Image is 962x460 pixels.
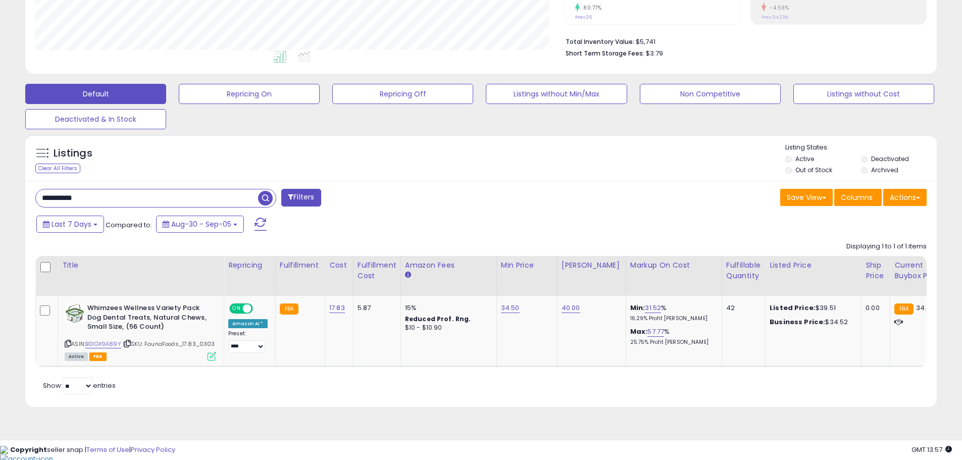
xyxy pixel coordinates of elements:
[332,84,473,104] button: Repricing Off
[25,84,166,104] button: Default
[43,381,116,390] span: Show: entries
[645,303,661,313] a: 31.52
[52,219,91,229] span: Last 7 Days
[640,84,781,104] button: Non Competitive
[179,84,320,104] button: Repricing On
[281,189,321,207] button: Filters
[626,256,722,296] th: The percentage added to the cost of goods (COGS) that forms the calculator for Min & Max prices.
[630,339,714,346] p: 25.75% Profit [PERSON_NAME]
[566,35,919,47] li: $5,741
[486,84,627,104] button: Listings without Min/Max
[36,216,104,233] button: Last 7 Days
[228,260,271,271] div: Repricing
[894,303,913,315] small: FBA
[65,303,216,360] div: ASIN:
[171,219,231,229] span: Aug-30 - Sep-05
[846,242,927,251] div: Displaying 1 to 1 of 1 items
[630,327,714,346] div: %
[841,192,873,202] span: Columns
[630,303,714,322] div: %
[916,303,934,313] span: 34.77
[871,166,898,174] label: Archived
[405,315,471,323] b: Reduced Prof. Rng.
[785,143,937,152] p: Listing States:
[762,14,788,20] small: Prev: 34.23%
[866,303,882,313] div: 0.00
[871,155,909,163] label: Deactivated
[405,260,492,271] div: Amazon Fees
[630,260,718,271] div: Markup on Cost
[834,189,882,206] button: Columns
[405,271,411,280] small: Amazon Fees.
[35,164,80,173] div: Clear All Filters
[770,260,857,271] div: Listed Price
[358,260,396,281] div: Fulfillment Cost
[501,260,553,271] div: Min Price
[580,4,601,12] small: 80.77%
[866,260,886,281] div: Ship Price
[65,303,85,324] img: 51W4bZEWA1L._SL40_.jpg
[405,303,489,313] div: 15%
[230,304,243,313] span: ON
[228,330,268,353] div: Preset:
[793,84,934,104] button: Listings without Cost
[54,146,92,161] h5: Listings
[62,260,220,271] div: Title
[894,260,946,281] div: Current Buybox Price
[770,303,816,313] b: Listed Price:
[123,340,215,348] span: | SKU: FaunaFoods_17.83_0303
[405,324,489,332] div: $10 - $10.90
[646,48,663,58] span: $3.79
[647,327,664,337] a: 57.77
[228,319,268,328] div: Amazon AI *
[280,260,321,271] div: Fulfillment
[562,260,622,271] div: [PERSON_NAME]
[501,303,520,313] a: 34.50
[87,303,210,334] b: Whimzees Wellness Variety Pack Dog Dental Treats, Natural Chews, Small Size, (56 Count)
[329,260,349,271] div: Cost
[770,317,825,327] b: Business Price:
[770,303,853,313] div: $39.51
[358,303,393,313] div: 5.87
[156,216,244,233] button: Aug-30 - Sep-05
[562,303,580,313] a: 40.00
[780,189,833,206] button: Save View
[795,155,814,163] label: Active
[85,340,121,348] a: B01GX9A89Y
[65,352,88,361] span: All listings currently available for purchase on Amazon
[566,37,634,46] b: Total Inventory Value:
[766,4,789,12] small: -4.59%
[726,303,757,313] div: 42
[89,352,107,361] span: FBA
[630,327,648,336] b: Max:
[575,14,592,20] small: Prev: 26
[329,303,345,313] a: 17.83
[630,315,714,322] p: 16.29% Profit [PERSON_NAME]
[883,189,927,206] button: Actions
[251,304,268,313] span: OFF
[25,109,166,129] button: Deactivated & In Stock
[770,318,853,327] div: $34.52
[106,220,152,230] span: Compared to:
[280,303,298,315] small: FBA
[795,166,832,174] label: Out of Stock
[630,303,645,313] b: Min:
[566,49,644,58] b: Short Term Storage Fees:
[726,260,761,281] div: Fulfillable Quantity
